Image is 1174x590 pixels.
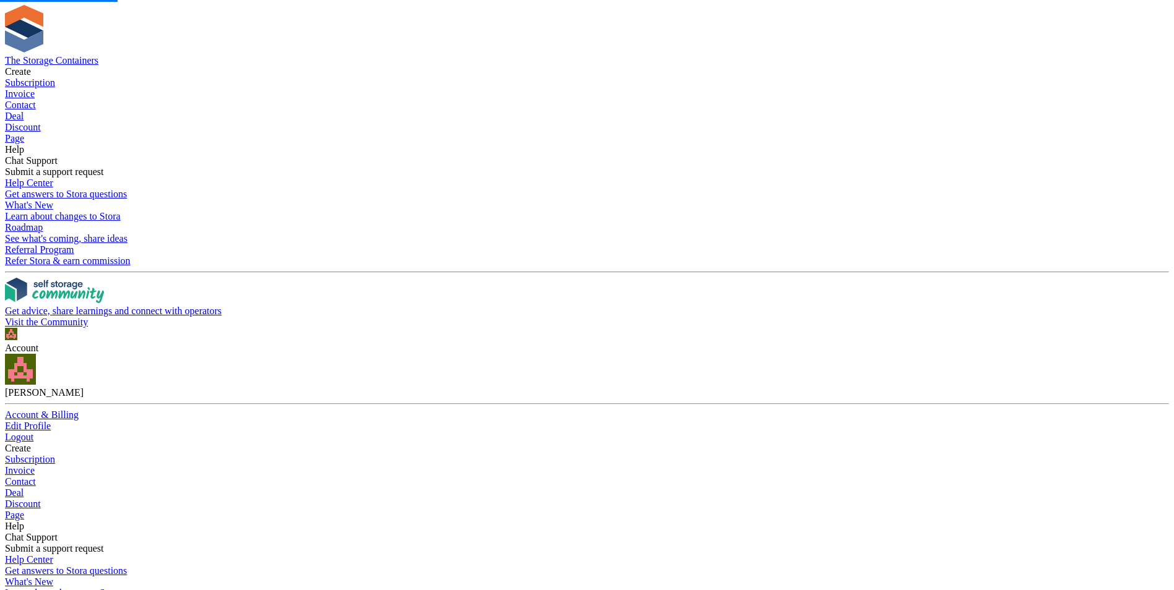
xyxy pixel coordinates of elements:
[5,421,1169,432] a: Edit Profile
[5,211,1169,222] div: Learn about changes to Stora
[5,166,1169,177] div: Submit a support request
[5,487,1169,498] a: Deal
[5,510,1169,521] a: Page
[5,465,1169,476] a: Invoice
[5,88,1169,100] a: Invoice
[5,144,24,155] span: Help
[5,543,1169,554] div: Submit a support request
[5,576,53,587] span: What's New
[5,476,1169,487] a: Contact
[5,177,53,188] span: Help Center
[5,521,24,531] span: Help
[5,111,1169,122] a: Deal
[5,5,43,53] img: stora-icon-8386f47178a22dfd0bd8f6a31ec36ba5ce8667c1dd55bd0f319d3a0aa187defe.svg
[5,554,1169,576] a: Help Center Get answers to Stora questions
[5,565,1169,576] div: Get answers to Stora questions
[5,255,1169,267] div: Refer Stora & earn commission
[5,432,1169,443] a: Logout
[5,77,1169,88] a: Subscription
[5,409,1169,421] a: Account & Billing
[5,233,1169,244] div: See what's coming, share ideas
[5,306,1169,317] div: Get advice, share learnings and connect with operators
[5,443,31,453] span: Create
[5,317,88,327] span: Visit the Community
[5,328,17,340] img: Kirsty Simpson
[5,554,53,565] span: Help Center
[5,155,58,166] span: Chat Support
[5,278,1169,328] a: Get advice, share learnings and connect with operators Visit the Community
[5,100,1169,111] a: Contact
[5,532,58,542] span: Chat Support
[5,498,1169,510] a: Discount
[5,55,98,66] a: The Storage Containers
[5,177,1169,200] a: Help Center Get answers to Stora questions
[5,387,1169,398] div: [PERSON_NAME]
[5,189,1169,200] div: Get answers to Stora questions
[5,66,31,77] span: Create
[5,133,1169,144] a: Page
[5,343,38,353] span: Account
[5,454,1169,465] a: Subscription
[5,222,1169,244] a: Roadmap See what's coming, share ideas
[5,122,1169,133] a: Discount
[5,244,1169,267] a: Referral Program Refer Stora & earn commission
[5,354,36,385] img: Kirsty Simpson
[5,200,53,210] span: What's New
[5,200,1169,222] a: What's New Learn about changes to Stora
[5,222,43,233] span: Roadmap
[5,278,104,303] img: community-logo-e120dcb29bea30313fccf008a00513ea5fe9ad107b9d62852cae38739ed8438e.svg
[5,244,74,255] span: Referral Program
